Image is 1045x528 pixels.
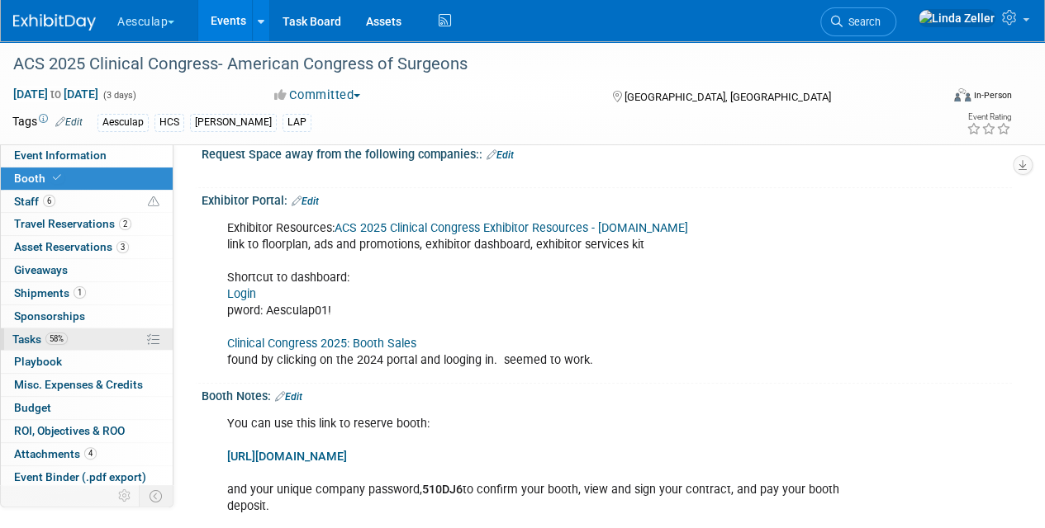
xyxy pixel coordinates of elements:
[14,447,97,460] span: Attachments
[116,241,129,253] span: 3
[1,282,173,304] a: Shipments1
[14,240,129,253] span: Asset Reservations
[227,337,416,351] a: Clinical Congress 2025: Booth Sales
[1,328,173,351] a: Tasks58%
[14,470,146,483] span: Event Binder (.pdf export)
[14,263,68,276] span: Giveaways
[97,114,149,131] div: Aesculap
[48,87,64,101] span: to
[14,378,143,391] span: Misc. Expenses & Credits
[954,88,971,101] img: Format-Inperson.png
[43,195,55,207] span: 6
[275,391,302,403] a: Edit
[227,287,256,301] a: Login
[1,259,173,281] a: Giveaways
[14,217,131,230] span: Travel Reservations
[1,397,173,419] a: Budget
[140,485,173,507] td: Toggle Event Tabs
[12,332,68,346] span: Tasks
[1,167,173,190] a: Booth
[1,420,173,442] a: ROI, Objectives & ROO
[190,114,277,131] div: [PERSON_NAME]
[268,87,367,104] button: Committed
[148,195,159,210] span: Potential Scheduling Conflict -- at least one attendee is tagged in another overlapping event.
[283,114,311,131] div: LAP
[14,148,107,162] span: Event Information
[111,485,140,507] td: Personalize Event Tab Strip
[202,142,1012,163] div: Request Space away from the following companies::
[102,90,136,101] span: (3 days)
[84,447,97,460] span: 4
[1,236,173,258] a: Asset Reservations3
[918,9,995,27] img: Linda Zeller
[154,114,184,131] div: HCS
[53,173,61,182] i: Booth reservation complete
[292,196,319,207] a: Edit
[14,195,55,208] span: Staff
[820,7,896,36] a: Search
[45,332,68,345] span: 58%
[1,191,173,213] a: Staff6
[1,351,173,373] a: Playbook
[843,16,881,28] span: Search
[74,286,86,299] span: 1
[1,144,173,167] a: Event Information
[973,89,1012,101] div: In-Person
[487,149,514,161] a: Edit
[7,49,927,79] div: ACS 2025 Clinical Congress- American Congress of Surgeons
[12,113,83,132] td: Tags
[14,309,85,323] span: Sponsorships
[624,91,830,103] span: [GEOGRAPHIC_DATA], [GEOGRAPHIC_DATA]
[422,483,463,497] b: 510DJ6
[227,450,347,464] a: [URL][DOMAIN_NAME]
[202,188,1012,210] div: Exhibitor Portal:
[14,355,62,368] span: Playbook
[1,305,173,328] a: Sponsorships
[1,213,173,235] a: Travel Reservations2
[14,172,64,185] span: Booth
[14,424,125,437] span: ROI, Objectives & ROO
[119,218,131,230] span: 2
[55,116,83,128] a: Edit
[14,286,86,299] span: Shipments
[967,113,1011,121] div: Event Rating
[12,87,99,101] span: [DATE] [DATE]
[14,401,51,414] span: Budget
[1,443,173,465] a: Attachments4
[1,466,173,488] a: Event Binder (.pdf export)
[216,212,852,378] div: Exhibitor Resources: link to floorplan, ads and promotions, exhibitor dashboard, exhibitor servic...
[335,221,688,235] a: ACS 2025 Clinical Congress Exhibitor Resources - [DOMAIN_NAME]
[1,374,173,396] a: Misc. Expenses & Credits
[866,86,1012,111] div: Event Format
[202,384,1012,405] div: Booth Notes:
[13,14,96,31] img: ExhibitDay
